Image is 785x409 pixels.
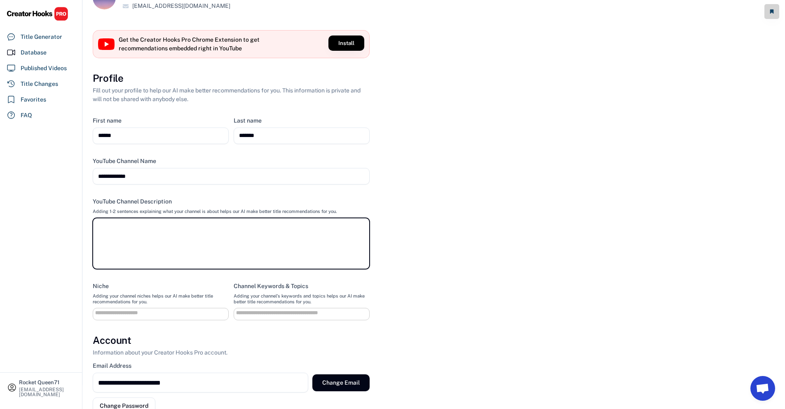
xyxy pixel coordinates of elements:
img: YouTube%20full-color%20icon%202017.svg [98,38,115,50]
h3: Account [93,333,131,348]
div: Fill out your profile to help our AI make better recommendations for you. This information is pri... [93,86,370,104]
div: Favorites [21,95,46,104]
div: Published Videos [21,64,67,73]
div: Email Address [93,362,131,369]
div: Database [21,48,47,57]
div: [EMAIL_ADDRESS][DOMAIN_NAME] [132,2,230,10]
h3: Profile [93,71,124,85]
a: Open chat [750,376,775,401]
div: Channel Keywords & Topics [234,282,308,290]
div: Title Changes [21,80,58,88]
div: Adding your channel's keywords and topics helps our AI make better title recommendations for you. [234,293,370,305]
div: Rocket Queen71 [19,380,75,385]
div: YouTube Channel Name [93,157,156,165]
div: Adding 1-2 sentences explaining what your channel is about helps our AI make better title recomme... [93,208,337,214]
div: Niche [93,282,109,290]
div: Last name [234,117,262,124]
button: Change Email [312,374,370,391]
div: YouTube Channel Description [93,198,172,205]
div: Information about your Creator Hooks Pro account. [93,348,227,357]
img: CHPRO%20Logo.svg [7,7,68,21]
div: Get the Creator Hooks Pro Chrome Extension to get recommendations embedded right in YouTube [119,35,263,53]
div: First name [93,117,122,124]
div: FAQ [21,111,32,120]
div: Adding your channel niches helps our AI make better title recommendations for you. [93,293,229,305]
div: [EMAIL_ADDRESS][DOMAIN_NAME] [19,387,75,397]
button: Install [328,35,364,51]
div: Title Generator [21,33,62,41]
